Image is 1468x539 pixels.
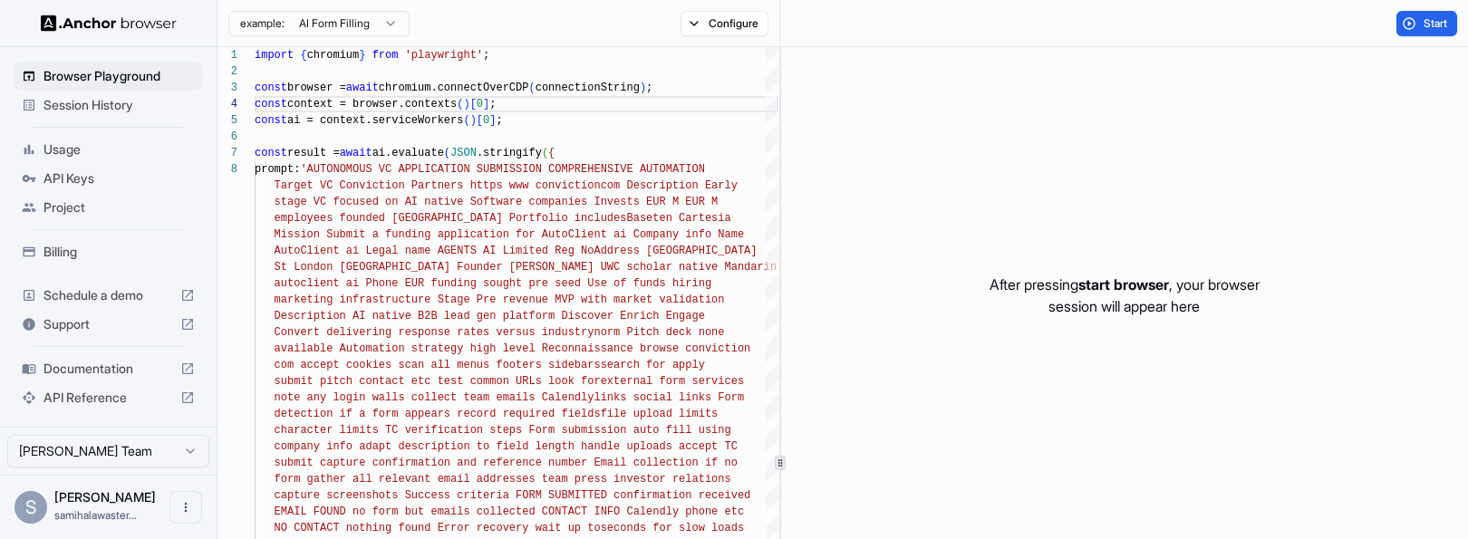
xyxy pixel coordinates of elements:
[43,140,195,159] span: Usage
[470,114,477,127] span: )
[457,98,463,111] span: (
[169,491,202,524] button: Open menu
[255,98,287,111] span: const
[483,49,489,62] span: ;
[14,91,202,120] div: Session History
[287,114,463,127] span: ai = context.serviceWorkers
[275,522,601,534] span: NO CONTACT nothing found Error recovery wait up to
[1424,16,1449,31] span: Start
[217,80,237,96] div: 3
[307,49,360,62] span: chromium
[14,354,202,383] div: Documentation
[54,489,156,505] span: Sami Halawa
[217,63,237,80] div: 2
[601,375,744,388] span: external form services
[275,342,601,355] span: available Automation strategy high level Reconnais
[601,342,751,355] span: sance browse conviction
[601,505,744,518] span: NFO Calendly phone etc
[14,193,202,222] div: Project
[463,98,469,111] span: )
[43,286,173,304] span: Schedule a demo
[275,196,601,208] span: stage VC focused on AI native Software companies I
[477,114,483,127] span: [
[463,114,469,127] span: (
[601,359,705,371] span: search for apply
[542,147,548,159] span: (
[601,196,719,208] span: nvests EUR M EUR M
[275,505,601,518] span: EMAIL FOUND no form but emails collected CONTACT I
[14,62,202,91] div: Browser Playground
[528,82,535,94] span: (
[287,82,346,94] span: browser =
[275,326,594,339] span: Convert delivering response rates versus industry
[444,147,450,159] span: (
[646,82,652,94] span: ;
[601,310,705,322] span: er Enrich Engage
[14,383,202,412] div: API Reference
[217,161,237,178] div: 8
[275,294,601,306] span: marketing infrastructure Stage Pre revenue MVP wit
[275,375,601,388] span: submit pitch contact etc test common URLs look for
[626,163,704,176] span: E AUTOMATION
[681,11,768,36] button: Configure
[41,14,177,32] img: Anchor Logo
[275,310,601,322] span: Description AI native B2B lead gen platform Discov
[601,522,744,534] span: seconds for slow loads
[711,261,855,274] span: e Mandarin Email hello
[496,114,502,127] span: ;
[1396,11,1457,36] button: Start
[14,281,202,310] div: Schedule a demo
[340,147,372,159] span: await
[43,96,195,114] span: Session History
[548,147,555,159] span: {
[43,243,195,261] span: Billing
[43,198,195,217] span: Project
[255,147,287,159] span: const
[536,82,640,94] span: connectionString
[594,391,744,404] span: links social links Form
[275,440,601,453] span: company info adapt description to field length han
[601,277,711,290] span: e of funds hiring
[275,473,601,486] span: form gather all relevant email addresses team pres
[43,169,195,188] span: API Keys
[275,424,601,437] span: character limits TC verification steps Form submis
[640,82,646,94] span: )
[601,179,738,192] span: com Description Early
[372,147,444,159] span: ai.evaluate
[14,491,47,524] div: S
[43,67,195,85] span: Browser Playground
[626,212,730,225] span: Baseten Cartesia
[601,424,731,437] span: sion auto fill using
[275,359,601,371] span: com accept cookies scan all menus footers sidebars
[275,489,601,502] span: capture screenshots Success criteria FORM SUBMITTE
[287,98,457,111] span: context = browser.contexts
[217,112,237,129] div: 5
[275,228,601,241] span: Mission Submit a funding application for AutoClien
[601,294,725,306] span: h market validation
[300,49,306,62] span: {
[217,129,237,145] div: 6
[43,315,173,333] span: Support
[601,489,751,502] span: D confirmation received
[275,408,601,420] span: detection if a form appears record required fields
[217,96,237,112] div: 4
[470,98,477,111] span: [
[255,82,287,94] span: const
[601,408,719,420] span: file upload limits
[255,114,287,127] span: const
[346,82,379,94] span: await
[1078,275,1169,294] span: start browser
[379,82,529,94] span: chromium.connectOverCDP
[359,49,365,62] span: }
[240,16,285,31] span: example:
[14,164,202,193] div: API Keys
[483,98,489,111] span: ]
[275,212,627,225] span: employees founded [GEOGRAPHIC_DATA] Portfolio includes
[275,261,711,274] span: St London [GEOGRAPHIC_DATA] Founder [PERSON_NAME] UWC scholar nativ
[489,114,496,127] span: ]
[43,389,173,407] span: API Reference
[477,147,542,159] span: .stringify
[54,508,137,522] span: samihalawaster@gmail.com
[489,98,496,111] span: ;
[477,98,483,111] span: 0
